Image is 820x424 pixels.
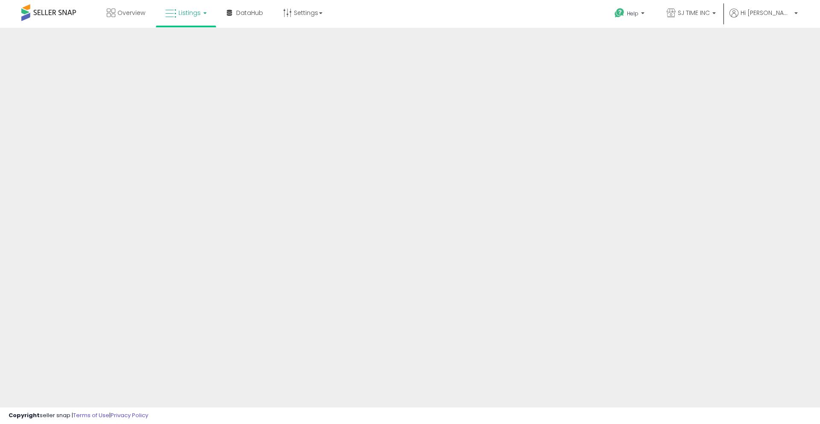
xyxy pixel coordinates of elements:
[179,9,201,17] span: Listings
[729,9,798,28] a: Hi [PERSON_NAME]
[741,9,792,17] span: Hi [PERSON_NAME]
[627,10,638,17] span: Help
[117,9,145,17] span: Overview
[678,9,710,17] span: SJ TIME INC
[236,9,263,17] span: DataHub
[614,8,625,18] i: Get Help
[608,1,653,28] a: Help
